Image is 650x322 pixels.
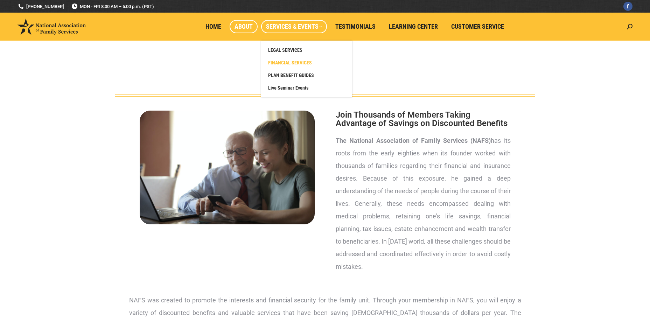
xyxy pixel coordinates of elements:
[446,20,509,33] a: Customer Service
[235,23,253,30] span: About
[230,20,258,33] a: About
[336,111,511,127] h2: Join Thousands of Members Taking Advantage of Savings on Discounted Benefits
[140,111,315,224] img: About National Association of Family Services
[266,23,322,30] span: Services & Events
[330,20,380,33] a: Testimonials
[336,137,491,144] strong: The National Association of Family Services (NAFS)
[71,3,154,10] span: MON - FRI 8:00 AM – 5:00 p.m. (PST)
[336,134,511,273] p: has its roots from the early eighties when its founder worked with thousands of families regardin...
[265,56,349,69] a: FINANCIAL SERVICES
[268,72,314,78] span: PLAN BENEFIT GUIDES
[623,2,632,11] a: Facebook page opens in new window
[335,23,376,30] span: Testimonials
[384,20,443,33] a: Learning Center
[265,44,349,56] a: LEGAL SERVICES
[18,19,86,35] img: National Association of Family Services
[389,23,438,30] span: Learning Center
[18,3,64,10] a: [PHONE_NUMBER]
[201,20,226,33] a: Home
[205,23,221,30] span: Home
[265,69,349,82] a: PLAN BENEFIT GUIDES
[268,59,312,66] span: FINANCIAL SERVICES
[268,47,302,53] span: LEGAL SERVICES
[451,23,504,30] span: Customer Service
[265,82,349,94] a: Live Seminar Events
[268,85,308,91] span: Live Seminar Events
